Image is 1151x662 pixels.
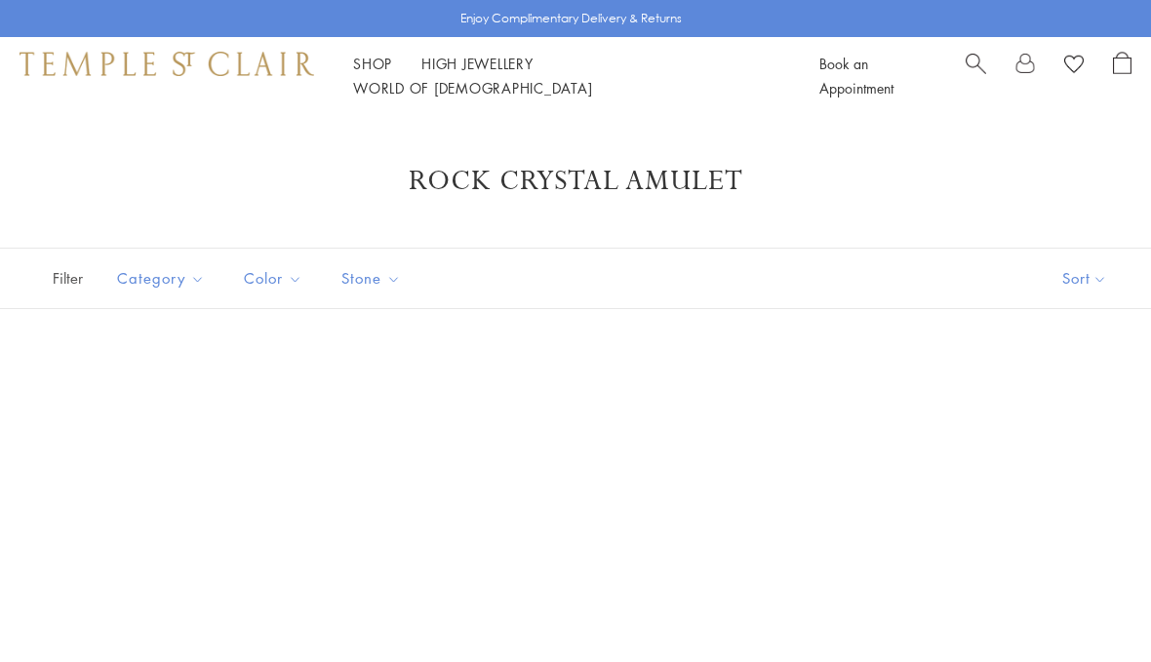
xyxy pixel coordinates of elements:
[353,52,775,100] nav: Main navigation
[1053,570,1131,643] iframe: Gorgias live chat messenger
[107,266,219,291] span: Category
[102,256,219,300] button: Category
[353,54,392,73] a: ShopShop
[460,9,682,28] p: Enjoy Complimentary Delivery & Returns
[78,164,1073,199] h1: Rock Crystal Amulet
[229,256,317,300] button: Color
[819,54,893,97] a: Book an Appointment
[1064,52,1084,81] a: View Wishlist
[234,266,317,291] span: Color
[332,266,416,291] span: Stone
[327,256,416,300] button: Stone
[20,52,314,75] img: Temple St. Clair
[966,52,986,100] a: Search
[353,78,592,97] a: World of [DEMOGRAPHIC_DATA]World of [DEMOGRAPHIC_DATA]
[1113,52,1131,100] a: Open Shopping Bag
[1018,249,1151,308] button: Show sort by
[421,54,534,73] a: High JewelleryHigh Jewellery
